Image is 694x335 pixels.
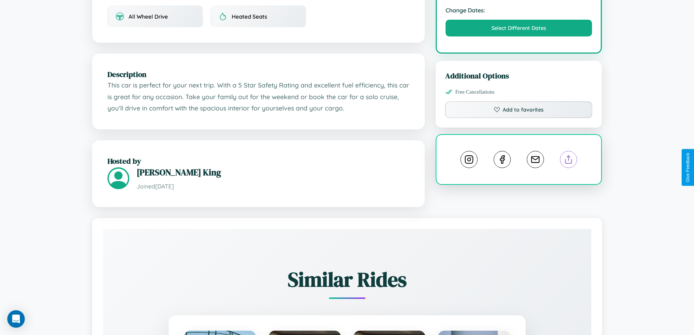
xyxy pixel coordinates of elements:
[107,69,409,79] h2: Description
[455,89,495,95] span: Free Cancellations
[232,13,267,20] span: Heated Seats
[7,310,25,328] div: Open Intercom Messenger
[107,79,409,114] p: This car is perfect for your next trip. With a 5 Star Safety Rating and excellent fuel efficiency...
[445,70,593,81] h3: Additional Options
[129,265,566,293] h2: Similar Rides
[107,156,409,166] h2: Hosted by
[137,181,409,192] p: Joined [DATE]
[129,13,168,20] span: All Wheel Drive
[446,20,592,36] button: Select Different Dates
[446,7,592,14] strong: Change Dates:
[445,101,593,118] button: Add to favorites
[137,166,409,178] h3: [PERSON_NAME] King
[685,153,690,182] div: Give Feedback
